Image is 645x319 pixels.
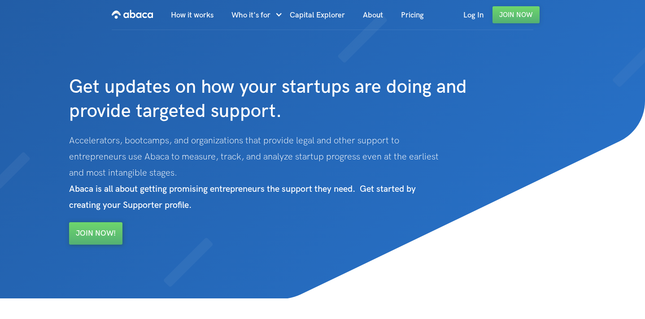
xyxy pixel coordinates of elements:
[69,222,122,245] a: Join Now!
[69,133,467,213] p: Accelerators, bootcamps, and organizations that provide legal and other support to entrepreneurs ...
[492,6,540,23] a: Join Now
[69,30,471,124] h1: Get updates on how your startups are doing and provide targeted support.
[112,7,153,22] img: Abaca logo
[69,184,416,211] strong: Abaca is all about getting promising entrepreneurs the support they need. Get started by creating...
